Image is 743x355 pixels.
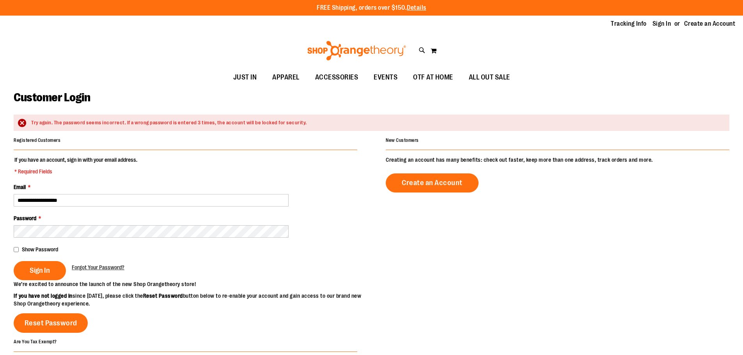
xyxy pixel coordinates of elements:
[611,19,647,28] a: Tracking Info
[233,69,257,86] span: JUST IN
[14,313,88,333] a: Reset Password
[14,280,372,288] p: We’re excited to announce the launch of the new Shop Orangetheory store!
[386,173,479,193] a: Create an Account
[14,184,26,190] span: Email
[317,4,426,12] p: FREE Shipping, orders over $150.
[30,266,50,275] span: Sign In
[143,293,183,299] strong: Reset Password
[315,69,358,86] span: ACCESSORIES
[14,91,90,104] span: Customer Login
[684,19,736,28] a: Create an Account
[272,69,300,86] span: APPAREL
[469,69,510,86] span: ALL OUT SALE
[413,69,453,86] span: OTF AT HOME
[386,138,419,143] strong: New Customers
[14,156,138,175] legend: If you have an account, sign in with your email address.
[22,246,58,253] span: Show Password
[14,261,66,280] button: Sign In
[407,4,426,11] a: Details
[386,156,729,164] p: Creating an account has many benefits: check out faster, keep more than one address, track orders...
[14,215,36,221] span: Password
[374,69,397,86] span: EVENTS
[402,178,463,187] span: Create an Account
[14,168,137,175] span: * Required Fields
[14,293,73,299] strong: If you have not logged in
[25,319,77,327] span: Reset Password
[306,41,407,60] img: Shop Orangetheory
[14,339,57,344] strong: Are You Tax Exempt?
[653,19,671,28] a: Sign In
[14,292,372,307] p: since [DATE], please click the button below to re-enable your account and gain access to our bran...
[14,138,60,143] strong: Registered Customers
[72,263,124,271] a: Forgot Your Password?
[31,119,722,127] div: Try again. The password seems incorrect. If a wrong password is entered 3 times, the account will...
